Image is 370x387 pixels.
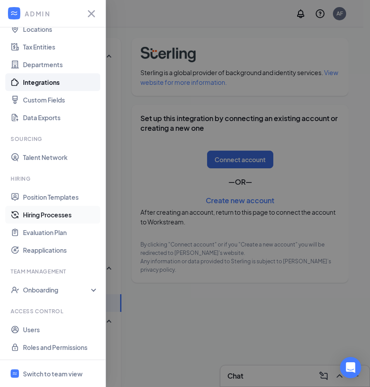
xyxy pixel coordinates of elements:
[340,357,361,378] div: Open Intercom Messenger
[10,9,19,18] svg: WorkstreamLogo
[23,206,98,224] a: Hiring Processes
[23,148,98,166] a: Talent Network
[84,7,98,21] svg: Cross
[23,56,98,73] a: Departments
[23,109,98,126] a: Data Exports
[23,73,98,91] a: Integrations
[11,175,97,182] div: Hiring
[23,224,98,241] a: Evaluation Plan
[23,321,98,338] a: Users
[23,338,98,356] a: Roles and Permissions
[11,135,97,143] div: Sourcing
[23,188,98,206] a: Position Templates
[11,268,97,275] div: Team Management
[25,9,81,18] div: ADMIN
[23,20,98,38] a: Locations
[23,91,98,109] a: Custom Fields
[11,307,97,315] div: Access control
[23,369,83,378] div: Switch to team view
[23,285,91,294] div: Onboarding
[11,285,19,294] svg: UserCheck
[12,371,18,376] svg: WorkstreamLogo
[23,241,98,259] a: Reapplications
[23,38,98,56] a: Tax Entities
